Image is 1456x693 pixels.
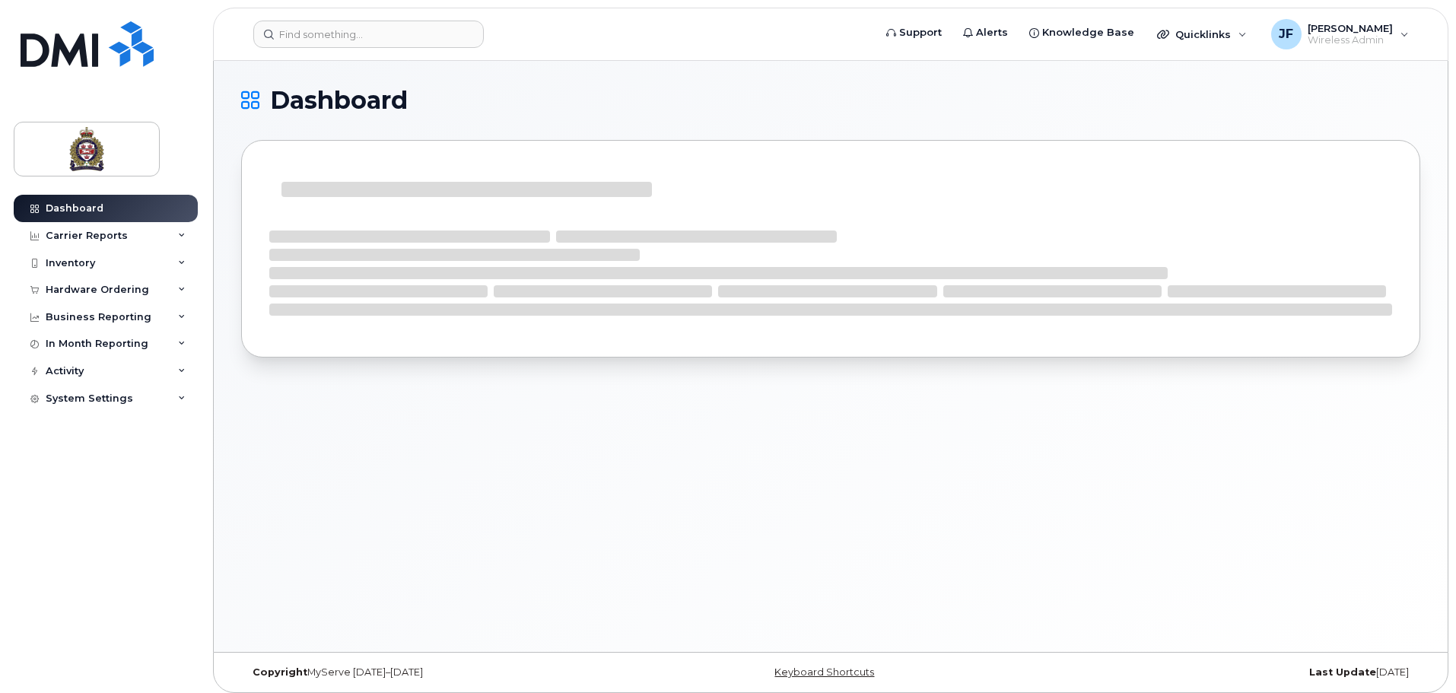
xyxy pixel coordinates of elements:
span: Dashboard [270,89,408,112]
div: MyServe [DATE]–[DATE] [241,666,634,679]
strong: Last Update [1309,666,1376,678]
a: Keyboard Shortcuts [774,666,874,678]
div: [DATE] [1027,666,1420,679]
strong: Copyright [253,666,307,678]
